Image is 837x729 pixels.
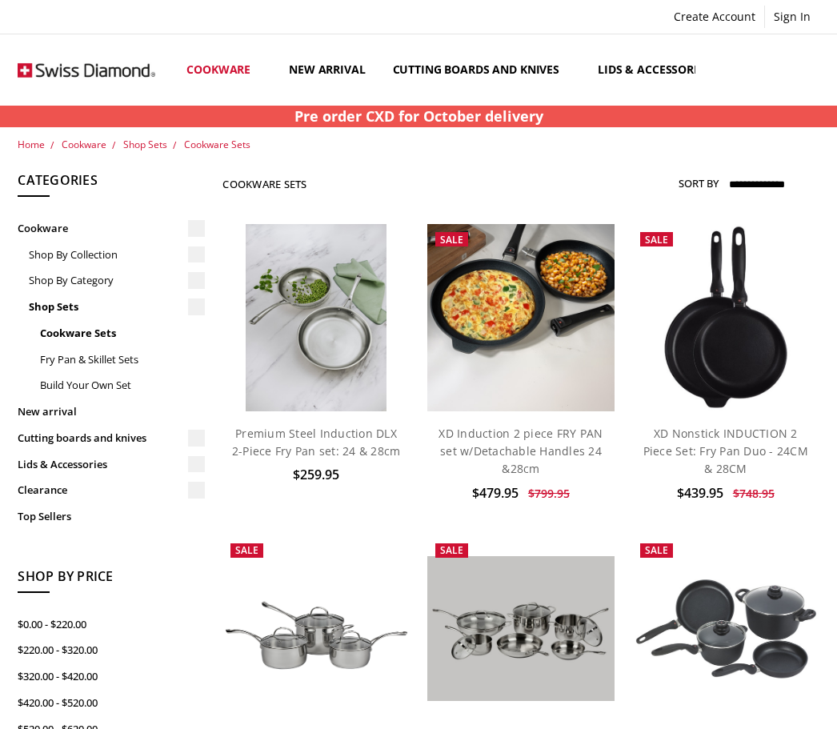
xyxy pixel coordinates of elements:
a: Premium Steel Induction DLX 3-Piece Cookware Set: 16,18,20cm Saucepans + Lids [222,535,410,723]
span: Sale [440,543,463,557]
span: Sale [645,233,668,246]
span: Sale [440,233,463,246]
span: $748.95 [733,486,775,501]
a: Cookware [173,34,275,106]
a: Home [18,138,45,151]
span: Sale [645,543,668,557]
span: $799.95 [528,486,570,501]
a: Cookware [18,215,205,242]
a: Shop By Collection [29,242,205,268]
a: Cookware Sets [184,138,250,151]
h1: Cookware Sets [222,178,306,190]
a: $220.00 - $320.00 [18,637,205,663]
a: Shop Sets [29,294,205,320]
a: Lids & Accessories [18,451,205,478]
img: XD Induction 2 piece FRY PAN set w/Detachable Handles 24 &28cm [427,224,615,411]
a: New arrival [275,34,378,106]
a: XD Nonstick Induction 6 Piece Set - 20&24cm FRYPANS, 20&24cm CASSEROLES + 2 LIDS [632,535,819,723]
a: Cookware Sets [40,320,205,346]
a: Fry Pan & Skillet Sets [40,346,205,373]
h5: Categories [18,170,205,198]
a: Shop Sets [123,138,167,151]
a: Cookware [62,138,106,151]
a: New arrival [18,399,205,425]
a: Sign In [765,6,819,28]
a: XD Nonstick INDUCTION 2 Piece Set: Fry Pan Duo - 24CM & 28CM [643,426,808,477]
img: XD Nonstick INDUCTION 2 Piece Set: Fry Pan Duo - 24CM & 28CM [661,224,791,411]
img: XD Nonstick Induction 6 Piece Set - 20&24cm FRYPANS, 20&24cm CASSEROLES + 2 LIDS [632,576,819,681]
a: Premium Steel DLX 6 pc cookware set; PSLASET06 [427,535,615,723]
a: $420.00 - $520.00 [18,690,205,716]
a: XD Nonstick INDUCTION 2 Piece Set: Fry Pan Duo - 24CM & 28CM [632,224,819,411]
a: $320.00 - $420.00 [18,663,205,690]
img: Premium steel DLX 2pc fry pan set (28 and 24cm) life style shot [246,224,386,411]
img: Premium Steel Induction DLX 3-Piece Cookware Set: 16,18,20cm Saucepans + Lids [222,567,410,691]
a: Cutting boards and knives [18,425,205,451]
span: Sale [235,543,258,557]
span: $479.95 [472,484,519,502]
a: Premium Steel Induction DLX 2-Piece Fry Pan set: 24 & 28cm [232,426,401,459]
label: Sort By [679,170,719,196]
img: Premium Steel DLX 6 pc cookware set; PSLASET06 [427,556,615,702]
a: Cutting boards and knives [379,34,585,106]
span: $259.95 [293,466,339,483]
a: Top Sellers [18,503,205,530]
a: Build Your Own Set [40,372,205,399]
a: Create Account [665,6,764,28]
img: Free Shipping On Every Order [18,42,154,98]
a: Premium steel DLX 2pc fry pan set (28 and 24cm) life style shot [222,224,410,411]
h5: Shop By Price [18,567,205,594]
span: $439.95 [677,484,723,502]
strong: Pre order CXD for October delivery [294,106,543,126]
a: Clearance [18,477,205,503]
a: Shop By Category [29,267,205,294]
a: Lids & Accessories [584,34,735,106]
a: XD Induction 2 piece FRY PAN set w/Detachable Handles 24 &28cm [439,426,603,477]
a: $0.00 - $220.00 [18,611,205,638]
